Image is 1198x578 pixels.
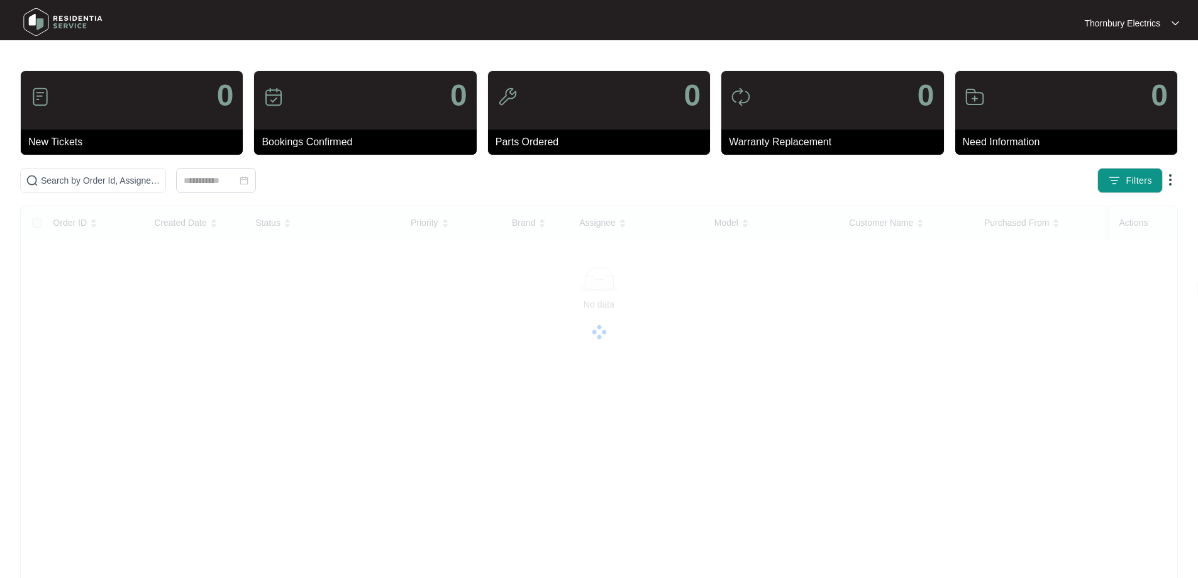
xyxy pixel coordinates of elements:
span: Filters [1126,174,1152,187]
p: Warranty Replacement [729,135,943,150]
img: dropdown arrow [1172,20,1179,26]
p: Bookings Confirmed [262,135,476,150]
img: residentia service logo [19,3,107,41]
button: filter iconFilters [1097,168,1163,193]
p: Thornbury Electrics [1084,17,1160,30]
img: icon [731,87,751,107]
input: Search by Order Id, Assignee Name, Customer Name, Brand and Model [41,174,160,187]
img: filter icon [1108,174,1121,187]
p: 0 [918,81,935,111]
p: New Tickets [28,135,243,150]
img: icon [497,87,518,107]
p: 0 [684,81,701,111]
p: 0 [1151,81,1168,111]
img: icon [30,87,50,107]
p: Parts Ordered [496,135,710,150]
img: search-icon [26,174,38,187]
img: icon [965,87,985,107]
p: 0 [217,81,234,111]
img: dropdown arrow [1163,172,1178,187]
p: Need Information [963,135,1177,150]
img: icon [263,87,284,107]
p: 0 [450,81,467,111]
